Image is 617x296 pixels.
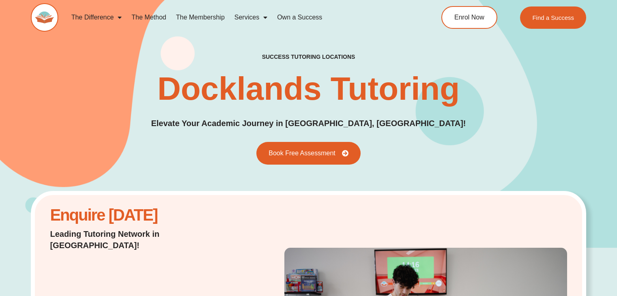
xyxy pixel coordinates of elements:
a: The Method [127,8,171,27]
h2: Enquire [DATE] [50,210,236,220]
a: The Membership [171,8,230,27]
a: Own a Success [272,8,327,27]
span: Find a Success [532,15,574,21]
a: The Difference [67,8,127,27]
a: Book Free Assessment [256,142,361,165]
a: Enrol Now [441,6,497,29]
span: Book Free Assessment [269,150,335,157]
nav: Menu [67,8,410,27]
span: Enrol Now [454,14,484,21]
a: Services [230,8,272,27]
p: Leading Tutoring Network in [GEOGRAPHIC_DATA]! [50,228,236,251]
a: Find a Success [520,6,586,29]
p: Elevate Your Academic Journey in [GEOGRAPHIC_DATA], [GEOGRAPHIC_DATA]! [151,117,466,130]
h2: success tutoring locations [262,53,355,60]
h1: Docklands Tutoring [157,73,460,105]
